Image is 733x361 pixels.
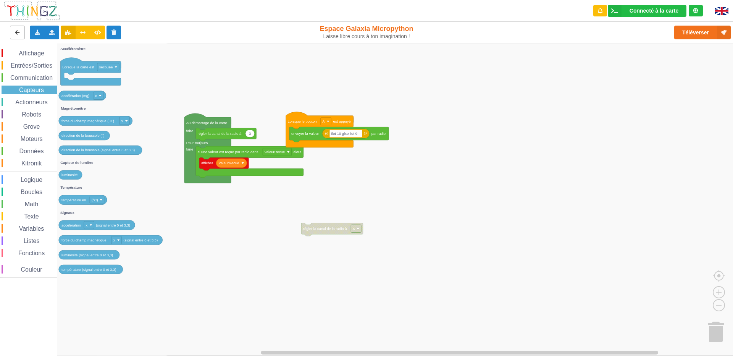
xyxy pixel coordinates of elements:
text: régler la canal de la radio à [198,131,242,136]
span: Entrées/Sorties [10,62,53,69]
span: Fonctions [17,250,46,256]
span: Moteurs [19,136,44,142]
text: (signal entre 0 et 3,3) [96,223,130,227]
text: x [95,94,97,98]
text: alors [293,150,301,154]
div: Laisse libre cours à ton imagination ! [303,33,431,40]
text: luminosité (signal entre 0 et 3,3) [61,253,113,257]
text: x [113,238,115,242]
text: (signal entre 0 et 3,3) [123,238,158,242]
text: force du champ magnétique (µT) [61,119,114,123]
text: Lorsque la carte est [62,65,94,69]
text: Capteur de lumière [60,160,93,165]
span: Math [24,201,40,207]
text: est appuyé [333,119,350,123]
text: si une valeur est reçue par radio dans [198,150,258,154]
text: Signaux [60,210,75,215]
text: valeurRecue [219,161,239,165]
div: Ta base fonctionne bien ! [608,5,686,17]
text: direction de la boussole (signal entre 0 et 3,3) [61,148,135,152]
text: ilot 10 glxo ilot 9 [331,131,357,136]
text: direction de la boussole (°) [61,133,105,138]
img: gb.png [715,7,728,15]
span: Affichage [18,50,45,57]
text: Lorsque le bouton [287,119,316,123]
text: Température [61,185,82,189]
span: Texte [23,213,40,220]
text: Accéléromètre [60,47,86,51]
div: Tu es connecté au serveur de création de Thingz [689,5,703,16]
text: x [86,223,88,227]
text: 3 [249,131,251,136]
span: Boucles [19,189,44,195]
text: accélération (mg) [61,94,89,98]
div: Espace Galaxia Micropython [303,24,431,40]
text: luminosité [61,173,78,177]
text: force du champ magnétique [61,238,107,242]
span: Variables [18,225,45,232]
span: Logique [19,176,44,183]
text: secouée [99,65,113,69]
text: A [322,119,325,123]
text: (°C) [92,198,98,202]
text: x [121,119,123,123]
span: Capteurs [18,87,45,93]
text: faire [186,129,193,133]
text: température (signal entre 0 et 3,3) [61,267,116,272]
div: Connecté à la carte [630,8,678,13]
span: Couleur [20,266,44,273]
text: Magnétomètre [61,106,86,110]
text: afficher [201,161,213,165]
span: Grove [22,123,41,130]
text: Au démarrage de la carte [186,120,227,125]
text: valeurRecue [265,150,285,154]
text: accélération [61,223,81,227]
span: Listes [23,238,41,244]
text: par radio [371,131,386,136]
span: Robots [21,111,42,118]
button: Téléverser [674,26,731,39]
text: envoyer la valeur [291,131,319,136]
text: faire [186,147,193,151]
span: Actionneurs [14,99,49,105]
span: Données [18,148,45,154]
img: thingz_logo.png [3,1,61,21]
text: 6 [353,227,355,231]
text: Pour toujours [186,141,208,145]
text: température en [61,198,86,202]
text: régler la canal de la radio à [303,227,347,231]
span: Kitronik [20,160,43,167]
span: Communication [9,74,54,81]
